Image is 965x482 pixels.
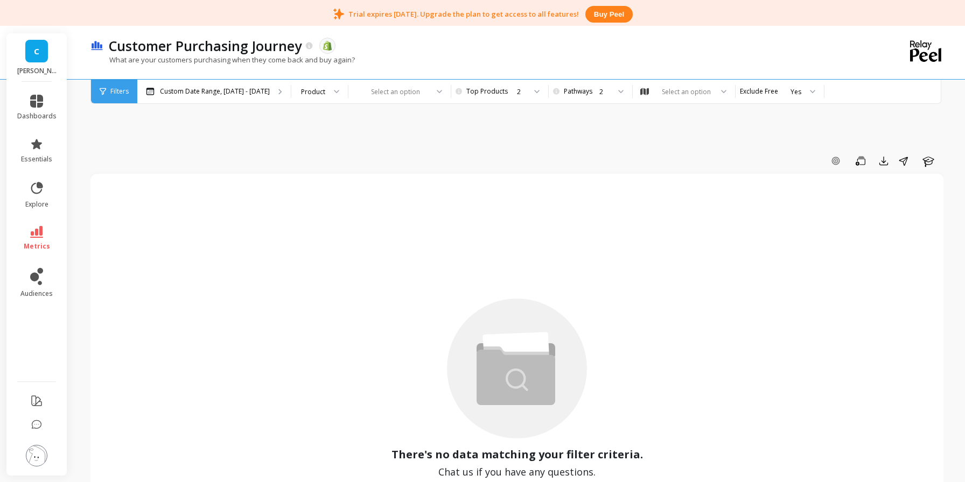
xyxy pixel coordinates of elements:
[22,20,39,38] img: logo
[585,6,633,23] button: Buy peel
[391,447,643,462] span: There's no data matching your filter criteria.
[517,87,526,97] div: 2
[791,87,801,97] div: Yes
[22,202,180,213] div: We typically reply in under 20 minutes
[22,312,193,357] div: You are scheduled with on at
[301,87,325,97] div: Product
[108,336,215,379] button: Messages
[22,190,180,202] div: Send us a message
[160,87,270,96] p: Custom Date Range, [DATE] - [DATE]
[348,9,579,19] p: Trial expires [DATE]. Upgrade the plan to get access to all features!
[156,17,178,39] img: Profile image for Kateryna
[17,112,57,120] span: dashboards
[640,88,649,96] img: audience_map.svg
[109,37,302,55] p: Customer Purchasing Journey
[11,181,205,222] div: Send us a messageWe typically reply in under 20 minutes
[110,87,129,96] span: Filters
[21,155,52,164] span: essentials
[17,67,57,75] p: Cann
[185,17,205,37] div: Close
[90,55,355,65] p: What are your customers purchasing when they come back and buy again?
[22,252,172,274] input: Search our documentation
[22,76,194,131] p: Hi [PERSON_NAME] 👋Welcome to [PERSON_NAME]!
[41,363,66,370] span: Home
[25,200,48,209] span: explore
[438,464,596,479] span: Chat us if you have any questions.
[172,252,193,274] button: Submit
[599,87,610,97] div: 2
[136,17,157,39] img: Profile image for Jordan
[24,242,50,251] span: metrics
[22,296,193,308] h2: Confirmed: Peel Demo website request
[143,363,180,370] span: Messages
[660,87,712,97] div: Select an option
[22,131,194,168] p: How can we help you?
[26,445,47,466] img: profile picture
[90,41,103,51] img: header icon
[34,45,39,58] span: C
[323,41,332,51] img: api.shopify.svg
[38,324,108,333] b: [PERSON_NAME]
[22,237,193,248] h2: What are you looking for?
[117,324,146,333] b: [DATE]
[20,289,53,298] span: audiences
